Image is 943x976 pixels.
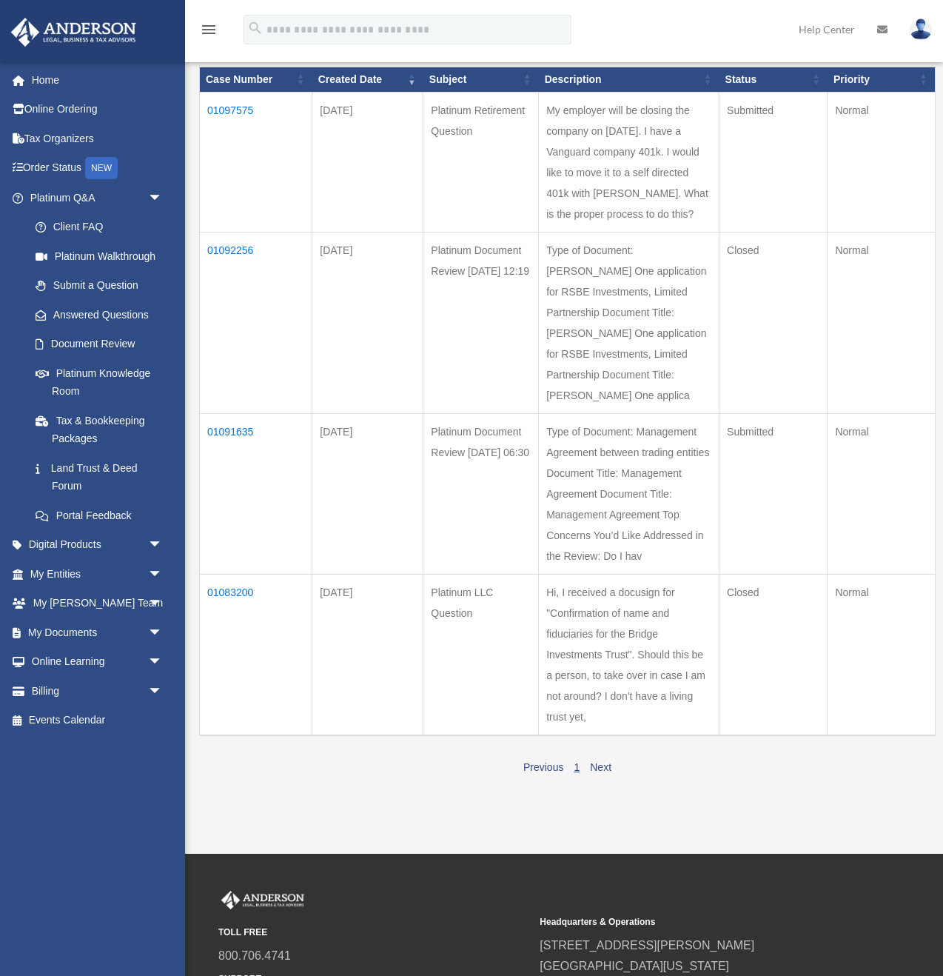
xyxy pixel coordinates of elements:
small: Headquarters & Operations [540,915,850,930]
td: Hi, I received a docusign for "Confirmation of name and fiduciaries for the Bridge Investments Tr... [539,574,719,735]
td: Normal [828,92,936,232]
a: Portal Feedback [21,501,178,530]
td: Normal [828,413,936,574]
td: [DATE] [312,574,423,735]
td: Normal [828,574,936,735]
a: menu [200,26,218,39]
a: Order StatusNEW [10,153,185,184]
i: menu [200,21,218,39]
td: Type of Document: Management Agreement between trading entities Document Title: Management Agreem... [539,413,719,574]
th: Case Number: activate to sort column ascending [200,67,312,92]
th: Description: activate to sort column ascending [539,67,719,92]
span: arrow_drop_down [148,676,178,706]
a: Previous [523,761,563,773]
a: Document Review [21,330,178,359]
a: Next [590,761,611,773]
small: TOLL FREE [218,925,529,940]
a: Digital Productsarrow_drop_down [10,530,185,560]
a: My Entitiesarrow_drop_down [10,559,185,589]
span: arrow_drop_down [148,618,178,648]
a: Billingarrow_drop_down [10,676,185,706]
td: Platinum LLC Question [423,574,539,735]
td: Normal [828,232,936,413]
th: Created Date: activate to sort column ascending [312,67,423,92]
td: Platinum Retirement Question [423,92,539,232]
td: Platinum Document Review [DATE] 06:30 [423,413,539,574]
td: Platinum Document Review [DATE] 12:19 [423,232,539,413]
span: arrow_drop_down [148,589,178,619]
td: Submitted [719,413,828,574]
td: Closed [719,232,828,413]
span: arrow_drop_down [148,647,178,678]
td: 01083200 [200,574,312,735]
a: Client FAQ [21,213,178,242]
a: My [PERSON_NAME] Teamarrow_drop_down [10,589,185,618]
td: My employer will be closing the company on [DATE]. I have a Vanguard company 401k. I would like t... [539,92,719,232]
span: arrow_drop_down [148,183,178,213]
td: [DATE] [312,413,423,574]
td: Submitted [719,92,828,232]
div: NEW [85,157,118,179]
img: Anderson Advisors Platinum Portal [7,18,141,47]
a: Platinum Knowledge Room [21,358,178,406]
a: Home [10,65,185,95]
a: Events Calendar [10,706,185,735]
a: Answered Questions [21,300,170,330]
td: [DATE] [312,232,423,413]
th: Status: activate to sort column ascending [719,67,828,92]
i: search [247,20,264,36]
td: Type of Document: [PERSON_NAME] One application for RSBE Investments, Limited Partnership Documen... [539,232,719,413]
a: Platinum Walkthrough [21,241,178,271]
td: Closed [719,574,828,735]
img: Anderson Advisors Platinum Portal [218,891,307,910]
a: My Documentsarrow_drop_down [10,618,185,647]
a: Tax & Bookkeeping Packages [21,406,178,453]
a: Land Trust & Deed Forum [21,453,178,501]
a: [GEOGRAPHIC_DATA][US_STATE] [540,960,729,972]
a: 1 [574,761,580,773]
a: Platinum Q&Aarrow_drop_down [10,183,178,213]
a: 800.706.4741 [218,949,291,962]
img: User Pic [910,19,932,40]
th: Priority: activate to sort column ascending [828,67,936,92]
a: Online Learningarrow_drop_down [10,647,185,677]
td: 01092256 [200,232,312,413]
td: 01091635 [200,413,312,574]
a: Submit a Question [21,271,178,301]
td: 01097575 [200,92,312,232]
a: Online Ordering [10,95,185,124]
a: Tax Organizers [10,124,185,153]
td: [DATE] [312,92,423,232]
span: arrow_drop_down [148,530,178,561]
a: [STREET_ADDRESS][PERSON_NAME] [540,939,754,952]
span: arrow_drop_down [148,559,178,589]
th: Subject: activate to sort column ascending [423,67,539,92]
